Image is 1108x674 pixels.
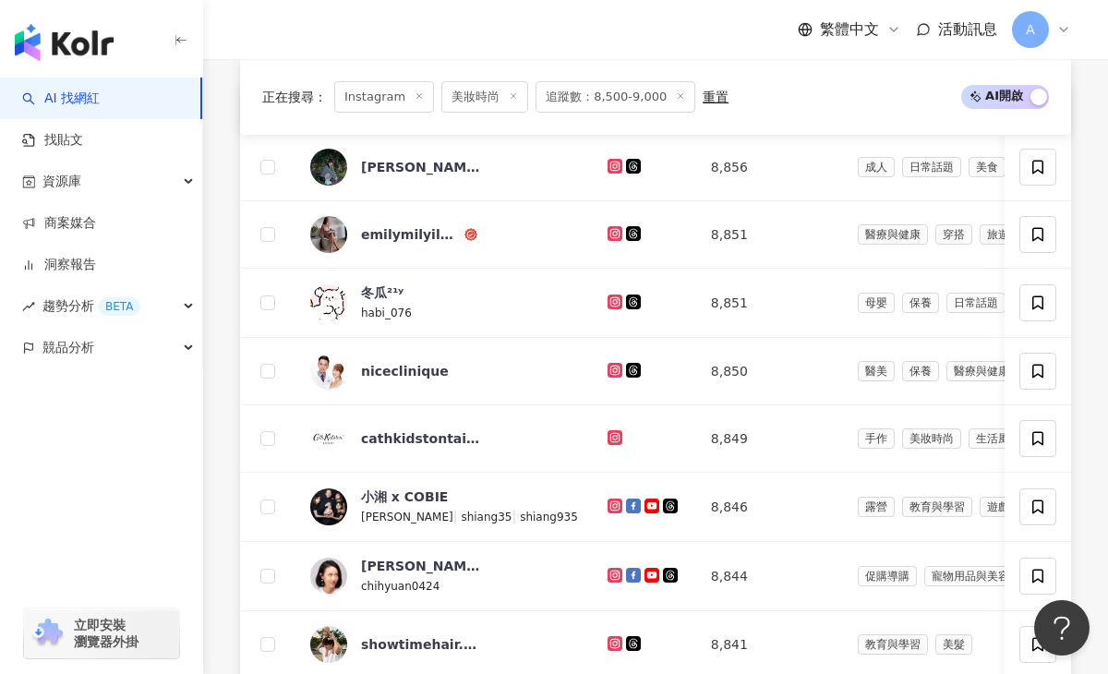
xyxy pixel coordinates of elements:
[946,293,1006,313] span: 日常話題
[361,362,449,380] div: niceclinique
[310,626,347,663] img: KOL Avatar
[361,511,453,524] span: [PERSON_NAME]
[441,81,528,113] span: 美妝時尚
[902,157,961,177] span: 日常話題
[969,157,1006,177] span: 美食
[858,157,895,177] span: 成人
[310,216,578,253] a: KOL Avataremilymilyilylyy.11
[1034,600,1090,656] iframe: Help Scout Beacon - Open
[696,201,843,269] td: 8,851
[30,619,66,648] img: chrome extension
[22,131,83,150] a: 找貼文
[361,580,440,593] span: chihyuan0424
[935,634,972,655] span: 美髮
[902,497,972,517] span: 教育與學習
[969,428,1028,449] span: 生活風格
[696,338,843,405] td: 8,850
[858,361,895,381] span: 醫美
[361,158,481,176] div: [PERSON_NAME]
[22,214,96,233] a: 商案媒合
[946,361,1017,381] span: 醫療與健康
[310,557,578,596] a: KOL Avatar[PERSON_NAME]chihyuan0424
[453,509,462,524] span: |
[310,487,578,526] a: KOL Avatar小湘 x COBIE[PERSON_NAME]|shiang35|shiang935
[310,283,578,322] a: KOL Avatar冬瓜²¹ʸhabi_076
[858,224,928,245] span: 醫療與健康
[98,297,140,316] div: BETA
[520,511,578,524] span: shiang935
[24,608,179,658] a: chrome extension立即安裝 瀏覽器外掛
[310,626,578,663] a: KOL Avatarshowtimehair.boss
[42,161,81,202] span: 資源庫
[696,405,843,473] td: 8,849
[461,511,512,524] span: shiang35
[820,19,879,40] span: 繁體中文
[902,428,961,449] span: 美妝時尚
[361,283,403,302] div: 冬瓜²¹ʸ
[310,149,347,186] img: KOL Avatar
[15,24,114,61] img: logo
[361,557,481,575] div: [PERSON_NAME]
[1026,19,1035,40] span: A
[310,149,578,186] a: KOL Avatar[PERSON_NAME]
[858,497,895,517] span: 露營
[262,90,327,104] span: 正在搜尋 ：
[74,617,138,650] span: 立即安裝 瀏覽器外掛
[22,256,96,274] a: 洞察報告
[938,20,997,38] span: 活動訊息
[22,300,35,313] span: rise
[696,542,843,611] td: 8,844
[858,566,917,586] span: 促購導購
[858,428,895,449] span: 手作
[310,353,578,390] a: KOL Avatarniceclinique
[361,307,412,319] span: habi_076
[924,566,1017,586] span: 寵物用品與美容
[361,429,481,448] div: cathkidstontaiwan
[696,134,843,201] td: 8,856
[310,420,347,457] img: KOL Avatar
[696,473,843,542] td: 8,846
[902,361,939,381] span: 保養
[22,90,100,108] a: searchAI 找網紅
[310,558,347,595] img: KOL Avatar
[858,634,928,655] span: 教育與學習
[902,293,939,313] span: 保養
[310,353,347,390] img: KOL Avatar
[310,488,347,525] img: KOL Avatar
[512,509,520,524] span: |
[361,635,481,654] div: showtimehair.boss
[703,90,729,104] div: 重置
[361,487,448,506] div: 小湘 x COBIE
[361,225,461,244] div: emilymilyilylyy.11
[310,216,347,253] img: KOL Avatar
[980,497,1017,517] span: 遊戲
[310,420,578,457] a: KOL Avatarcathkidstontaiwan
[935,224,972,245] span: 穿搭
[858,293,895,313] span: 母嬰
[42,285,140,327] span: 趨勢分析
[696,269,843,338] td: 8,851
[980,224,1017,245] span: 旅遊
[334,81,434,113] span: Instagram
[310,284,347,321] img: KOL Avatar
[42,327,94,368] span: 競品分析
[536,81,695,113] span: 追蹤數：8,500-9,000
